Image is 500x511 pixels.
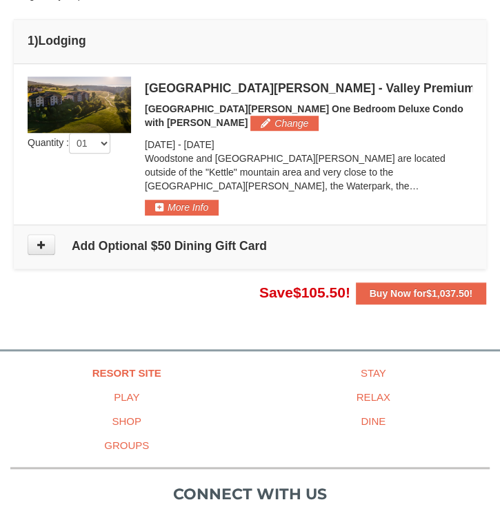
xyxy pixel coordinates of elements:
p: Connect with us [10,483,490,505]
a: Stay [250,361,497,385]
img: 19219041-4-ec11c166.jpg [28,76,131,133]
span: $105.50 [293,284,346,300]
a: Relax [250,385,497,409]
span: [GEOGRAPHIC_DATA][PERSON_NAME] One Bedroom Deluxe Condo with [PERSON_NAME] [145,103,463,128]
span: [DATE] [184,139,214,150]
a: Resort Site [3,361,250,385]
strong: Buy Now for ! [370,288,472,299]
a: Play [3,385,250,409]
button: Change [250,116,319,131]
h4: Add Optional $50 Dining Gift Card [28,239,472,253]
span: Quantity : [28,137,110,148]
span: $1,037.50 [426,288,469,299]
span: - [178,139,181,150]
span: ) [34,34,39,48]
button: Buy Now for$1,037.50! [356,282,486,304]
h4: 1 Lodging [28,34,472,48]
a: Shop [3,409,250,433]
span: Save ! [259,284,350,300]
div: [GEOGRAPHIC_DATA][PERSON_NAME] - Valley Premium Condos [145,81,472,95]
a: Dine [250,409,497,433]
span: [DATE] [145,139,175,150]
button: More Info [145,200,219,215]
a: Groups [3,433,250,457]
p: Woodstone and [GEOGRAPHIC_DATA][PERSON_NAME] are located outside of the "Kettle" mountain area an... [145,152,472,193]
